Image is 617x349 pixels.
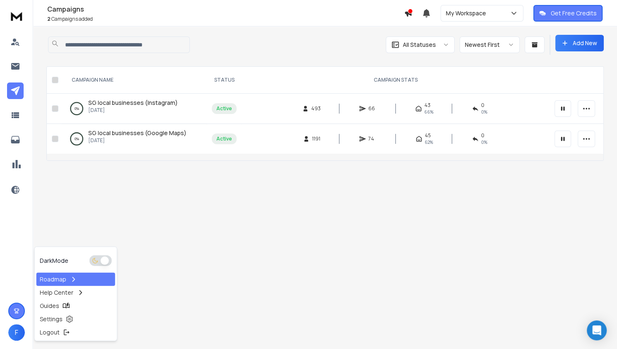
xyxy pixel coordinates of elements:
[216,105,232,112] div: Active
[88,107,178,114] p: [DATE]
[62,67,207,94] th: CAMPAIGN NAME
[368,105,377,112] span: 66
[62,94,207,124] td: 0%SG local businesses (Instagram)[DATE]
[36,286,115,299] a: Help Center
[555,35,604,51] button: Add New
[481,139,487,145] span: 0 %
[88,99,178,107] a: SG local businesses (Instagram)
[40,302,59,310] p: Guides
[47,15,51,22] span: 2
[242,67,549,94] th: CAMPAIGN STATS
[460,36,520,53] button: Newest First
[311,105,321,112] span: 493
[533,5,602,22] button: Get Free Credits
[40,328,60,337] p: Logout
[481,102,484,109] span: 0
[8,324,25,341] button: F
[481,132,484,139] span: 0
[40,275,66,284] p: Roadmap
[216,136,232,142] div: Active
[88,137,186,144] p: [DATE]
[425,139,433,145] span: 62 %
[36,299,115,313] a: Guides
[424,109,433,115] span: 66 %
[62,124,207,154] td: 0%SG local businesses (Google Maps)[DATE]
[312,136,320,142] span: 1191
[424,102,431,109] span: 43
[36,273,115,286] a: Roadmap
[403,41,436,49] p: All Statuses
[551,9,597,17] p: Get Free Credits
[587,320,607,340] div: Open Intercom Messenger
[47,4,404,14] h1: Campaigns
[446,9,489,17] p: My Workspace
[8,8,25,24] img: logo
[36,313,115,326] a: Settings
[88,129,186,137] a: SG local businesses (Google Maps)
[40,288,73,297] p: Help Center
[88,99,178,107] span: SG local businesses (Instagram)
[481,109,487,115] span: 0 %
[368,136,377,142] span: 74
[75,104,79,113] p: 0 %
[75,135,79,143] p: 0 %
[425,132,431,139] span: 45
[40,315,63,323] p: Settings
[47,16,404,22] p: Campaigns added
[40,257,68,265] p: Dark Mode
[207,67,242,94] th: STATUS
